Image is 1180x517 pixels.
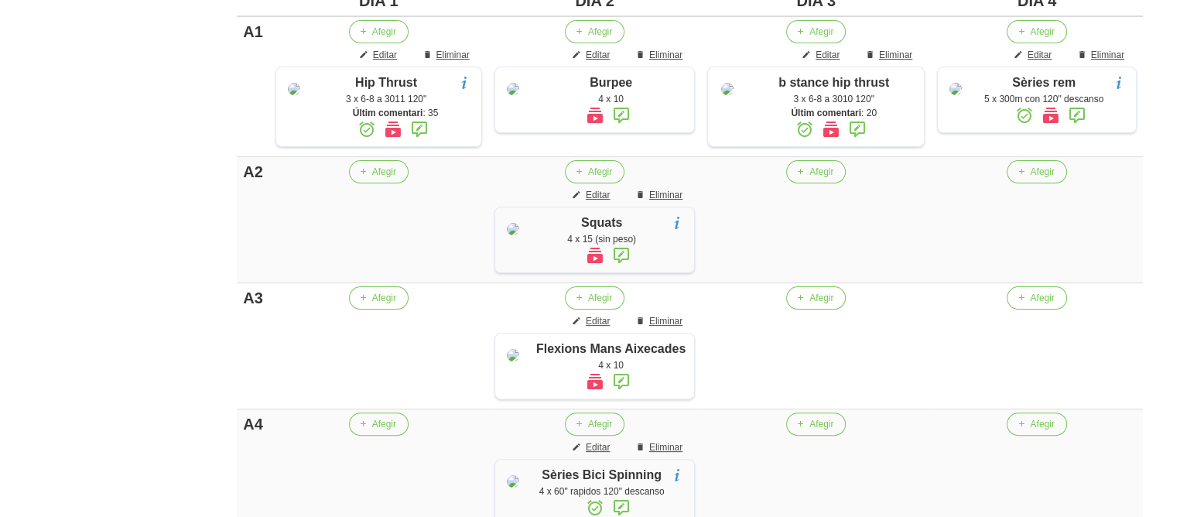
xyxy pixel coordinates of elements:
[536,342,686,355] span: Flexions Mans Aixecades
[1030,165,1054,179] span: Afegir
[349,413,409,436] button: Afegir
[588,291,612,305] span: Afegir
[626,310,695,333] button: Eliminar
[588,25,612,39] span: Afegir
[581,216,622,229] span: Squats
[565,413,624,436] button: Afegir
[949,83,962,95] img: 8ea60705-12ae-42e8-83e1-4ba62b1261d5%2Factivities%2F43370-3-jpg.jpg
[563,43,622,67] button: Editar
[1004,43,1064,67] button: Editar
[786,160,846,183] button: Afegir
[786,286,846,310] button: Afegir
[649,48,682,62] span: Eliminar
[243,286,263,310] div: A3
[809,25,833,39] span: Afegir
[1007,20,1066,43] button: Afegir
[1007,286,1066,310] button: Afegir
[563,310,622,333] button: Editar
[649,440,682,454] span: Eliminar
[791,108,861,118] strong: Últim comentari
[626,43,695,67] button: Eliminar
[373,48,397,62] span: Editar
[535,92,686,106] div: 4 x 10
[349,286,409,310] button: Afegir
[649,314,682,328] span: Eliminar
[588,165,612,179] span: Afegir
[535,484,686,498] div: 4 x 60" rapidos 120" descanso
[507,475,519,488] img: 8ea60705-12ae-42e8-83e1-4ba62b1261d5%2Factivities%2F14079-series-bici-jpg.jpg
[565,20,624,43] button: Afegir
[1030,25,1054,39] span: Afegir
[349,160,409,183] button: Afegir
[243,413,263,436] div: A4
[372,165,396,179] span: Afegir
[1030,417,1054,431] span: Afegir
[816,48,840,62] span: Editar
[350,43,409,67] button: Editar
[586,314,610,328] span: Editar
[372,417,396,431] span: Afegir
[786,413,846,436] button: Afegir
[809,165,833,179] span: Afegir
[626,183,695,207] button: Eliminar
[1007,413,1066,436] button: Afegir
[507,349,519,361] img: 8ea60705-12ae-42e8-83e1-4ba62b1261d5%2Factivities%2F98964-flexio-mans-amunt-jpg.jpg
[243,160,263,183] div: A2
[507,223,519,235] img: 8ea60705-12ae-42e8-83e1-4ba62b1261d5%2Factivities%2F16532-squats-png.png
[1030,291,1054,305] span: Afegir
[586,48,610,62] span: Editar
[535,232,686,246] div: 4 x 15 (sin peso)
[317,92,474,106] div: 3 x 6-8 a 3011 120"
[751,106,916,120] div: : 20
[1091,48,1124,62] span: Eliminar
[586,440,610,454] span: Editar
[563,436,622,459] button: Editar
[588,417,612,431] span: Afegir
[978,92,1128,106] div: 5 x 300m con 120" descanso
[1068,43,1137,67] button: Eliminar
[542,468,662,481] span: Sèries Bici Spinning
[626,436,695,459] button: Eliminar
[436,48,469,62] span: Eliminar
[288,83,300,95] img: 8ea60705-12ae-42e8-83e1-4ba62b1261d5%2Factivities%2F99305-hip-thrust-jpg.jpg
[590,76,632,89] span: Burpee
[809,291,833,305] span: Afegir
[563,183,622,207] button: Editar
[535,358,686,372] div: 4 x 10
[751,92,916,106] div: 3 x 6-8 a 3010 120"
[1012,76,1076,89] span: Sèries rem
[1028,48,1052,62] span: Editar
[507,83,519,95] img: 8ea60705-12ae-42e8-83e1-4ba62b1261d5%2Factivities%2F53430-burpee-jpg.jpg
[317,106,474,120] div: : 35
[879,48,912,62] span: Eliminar
[412,43,481,67] button: Eliminar
[565,286,624,310] button: Afegir
[649,188,682,202] span: Eliminar
[792,43,852,67] button: Editar
[355,76,417,89] span: Hip Thrust
[856,43,925,67] button: Eliminar
[586,188,610,202] span: Editar
[372,291,396,305] span: Afegir
[565,160,624,183] button: Afegir
[786,20,846,43] button: Afegir
[243,20,263,43] div: A1
[778,76,889,89] span: b stance hip thrust
[809,417,833,431] span: Afegir
[353,108,423,118] strong: Últim comentari
[1007,160,1066,183] button: Afegir
[721,83,734,95] img: 8ea60705-12ae-42e8-83e1-4ba62b1261d5%2Factivities%2Fb%20stance%20hip%20thrust.jpg
[372,25,396,39] span: Afegir
[349,20,409,43] button: Afegir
